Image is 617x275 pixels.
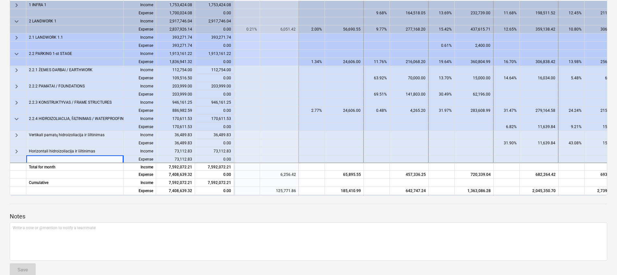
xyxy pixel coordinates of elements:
[124,58,156,66] div: Expense
[496,9,517,17] div: 11.68%
[195,66,234,74] div: 112,754.00
[156,66,195,74] div: 112,754.00
[561,25,582,33] div: 10.80%
[156,98,195,107] div: 946,161.25
[522,74,555,82] div: 16,034.00
[561,9,582,17] div: 12.45%
[327,187,361,195] div: 185,410.99
[124,155,156,164] div: Expense
[13,50,20,58] span: keyboard_arrow_down
[29,1,46,9] span: 1 INFRA 1
[156,155,195,164] div: 73,112.83
[496,123,517,131] div: 6.82%
[156,9,195,17] div: 1,700,024.08
[124,74,156,82] div: Expense
[195,1,234,9] div: 1,753,424.08
[29,82,85,90] span: 2.2.2 PAMATAI / FOUNDATIONS
[561,123,582,131] div: 9.21%
[195,147,234,155] div: 73,112.83
[302,25,322,33] div: 2.00%
[124,82,156,90] div: Income
[195,187,234,195] div: 0.00
[13,115,20,123] span: keyboard_arrow_down
[156,50,195,58] div: 1,913,161.22
[392,25,426,33] div: 277,168.20
[195,82,234,90] div: 203,999.00
[195,171,234,179] div: 0.00
[124,98,156,107] div: Income
[29,66,93,74] span: 2.2.1 ŽEMĖS DARBAI / EARTHWORK
[392,171,426,179] div: 457,336.25
[457,42,490,50] div: 2,400.00
[392,9,426,17] div: 164,518.05
[13,34,20,42] span: keyboard_arrow_right
[457,90,490,98] div: 62,196.00
[195,139,234,147] div: 0.00
[457,187,491,195] div: 1,363,086.28
[522,187,556,195] div: 2,045,350.70
[522,107,555,115] div: 279,164.58
[29,17,56,25] span: 2 LANDWORK 1
[195,115,234,123] div: 170,611.53
[366,90,387,98] div: 69.51%
[327,107,361,115] div: 24,606.00
[457,58,490,66] div: 360,804.99
[26,179,124,187] div: Cumulative
[366,58,387,66] div: 11.76%
[561,107,582,115] div: 24.24%
[156,123,195,131] div: 170,611.53
[13,18,20,25] span: keyboard_arrow_down
[156,171,195,179] div: 7,408,639.32
[195,163,234,171] div: 7,592,072.21
[195,179,234,187] div: 7,592,072.21
[392,74,426,82] div: 70,000.00
[195,58,234,66] div: 0.00
[392,187,426,195] div: 642,747.24
[156,58,195,66] div: 1,836,941.32
[156,1,195,9] div: 1,753,424.08
[13,66,20,74] span: keyboard_arrow_right
[327,25,361,33] div: 56,690.55
[156,179,195,187] div: 7,592,072.21
[522,171,556,179] div: 682,264.42
[124,50,156,58] div: Income
[29,33,63,42] span: 2.1 LANDWORK 1.1
[124,33,156,42] div: Income
[124,9,156,17] div: Expense
[431,74,452,82] div: 13.70%
[327,171,361,179] div: 65,895.55
[457,74,490,82] div: 15,000.00
[156,107,195,115] div: 886,982.59
[124,66,156,74] div: Income
[29,50,72,58] span: 2.2 PARKING 1-st STAGE
[29,131,105,139] span: Vertikali pamatų hidroizoliacija ir šiltinimas
[431,107,452,115] div: 31.97%
[195,131,234,139] div: 36,489.83
[263,25,296,33] div: 6,051.42
[156,147,195,155] div: 73,112.83
[496,25,517,33] div: 12.65%
[392,107,426,115] div: 4,265.20
[124,139,156,147] div: Expense
[195,42,234,50] div: 0.00
[522,9,555,17] div: 198,511.52
[237,25,257,33] div: 0.21%
[124,171,156,179] div: Expense
[156,131,195,139] div: 36,489.83
[195,50,234,58] div: 1,913,161.22
[156,42,195,50] div: 393,271.74
[156,17,195,25] div: 2,917,746.04
[302,107,322,115] div: 2.77%
[124,90,156,98] div: Expense
[13,148,20,155] span: keyboard_arrow_right
[124,25,156,33] div: Expense
[327,58,361,66] div: 24,606.00
[457,9,490,17] div: 232,739.00
[124,131,156,139] div: Income
[13,83,20,90] span: keyboard_arrow_right
[496,107,517,115] div: 31.47%
[431,58,452,66] div: 19.64%
[156,115,195,123] div: 170,611.53
[392,58,426,66] div: 216,068.20
[366,107,387,115] div: 0.48%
